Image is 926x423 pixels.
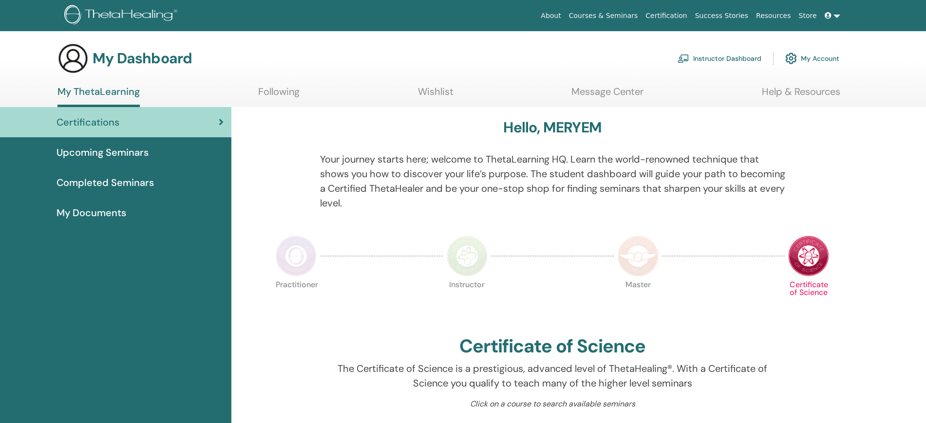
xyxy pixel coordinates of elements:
[320,361,785,390] p: The Certificate of Science is a prestigious, advanced level of ThetaHealing®. With a Certificate ...
[785,48,839,69] a: My Account
[320,152,785,210] p: Your journey starts here; welcome to ThetaLearning HQ. Learn the world-renowned technique that sh...
[642,7,691,25] a: Certification
[618,281,659,322] p: Master
[276,236,317,276] img: Practitioner
[57,145,149,160] span: Upcoming Seminars
[785,50,797,67] img: cog.svg
[788,236,829,276] img: Certificate of Science
[93,50,192,67] h3: My Dashboard
[459,335,645,358] h2: Certificate of Science
[618,236,659,276] img: Master
[762,86,840,105] a: Help & Resources
[57,205,126,220] span: My Documents
[678,54,689,63] img: chalkboard-teacher.svg
[788,281,829,322] p: Certificate of Science
[57,175,154,190] span: Completed Seminars
[447,281,488,322] p: Instructor
[57,115,119,129] span: Certifications
[276,281,317,322] p: Practitioner
[678,48,761,69] a: Instructor Dashboard
[691,7,752,25] a: Success Stories
[320,398,785,410] p: Click on a course to search available seminars
[503,119,602,136] h3: Hello, MERYEM
[537,7,565,25] a: About
[752,7,795,25] a: Resources
[64,5,181,27] img: logo.png
[258,86,300,105] a: Following
[571,86,643,105] a: Message Center
[57,86,140,107] a: My ThetaLearning
[795,7,821,25] a: Store
[565,7,642,25] a: Courses & Seminars
[57,43,89,74] img: generic-user-icon.jpg
[447,236,488,276] img: Instructor
[418,86,454,105] a: Wishlist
